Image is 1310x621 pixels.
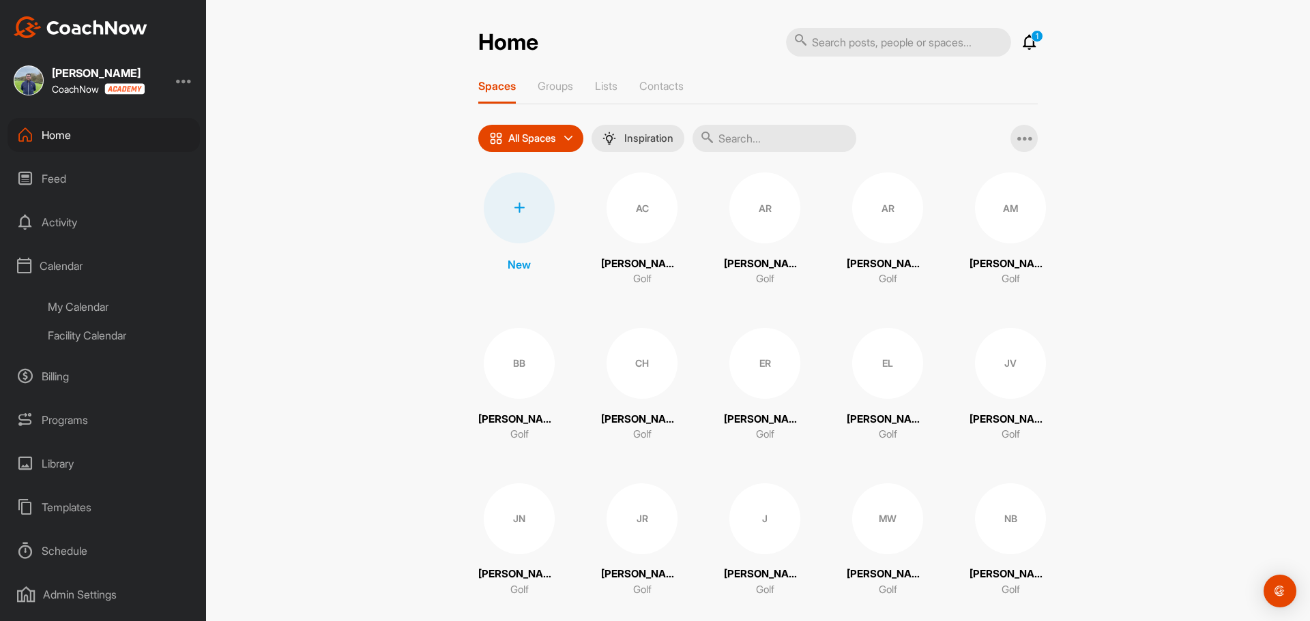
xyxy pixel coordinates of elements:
[975,483,1046,554] div: NB
[8,490,200,524] div: Templates
[724,256,806,272] p: [PERSON_NAME]
[729,328,800,399] div: ER
[38,321,200,350] div: Facility Calendar
[602,132,616,145] img: menuIcon
[847,412,929,427] p: [PERSON_NAME]
[510,427,529,442] p: Golf
[508,133,556,144] p: All Spaces
[633,427,652,442] p: Golf
[484,483,555,554] div: JN
[729,483,800,554] div: J
[756,427,774,442] p: Golf
[601,328,683,442] a: CH[PERSON_NAME]Golf
[624,133,673,144] p: Inspiration
[693,125,856,152] input: Search...
[975,172,1046,243] div: AM
[484,328,555,399] div: BB
[970,328,1051,442] a: JV[PERSON_NAME]Golf
[478,328,560,442] a: BB[PERSON_NAME]Golf
[104,83,145,95] img: CoachNow acadmey
[538,79,573,93] p: Groups
[879,582,897,598] p: Golf
[1002,427,1020,442] p: Golf
[601,483,683,598] a: JR[PERSON_NAME]Golf
[607,328,678,399] div: CH
[607,172,678,243] div: AC
[970,566,1051,582] p: [PERSON_NAME]
[847,172,929,287] a: AR[PERSON_NAME]Golf
[879,427,897,442] p: Golf
[633,271,652,287] p: Golf
[510,582,529,598] p: Golf
[478,79,516,93] p: Spaces
[970,172,1051,287] a: AM[PERSON_NAME]Golf
[852,328,923,399] div: EL
[8,403,200,437] div: Programs
[724,172,806,287] a: AR[PERSON_NAME]Golf
[489,132,503,145] img: icon
[639,79,684,93] p: Contacts
[852,483,923,554] div: MW
[8,446,200,481] div: Library
[8,205,200,239] div: Activity
[478,566,560,582] p: [PERSON_NAME]
[879,271,897,287] p: Golf
[786,28,1011,57] input: Search posts, people or spaces...
[1031,30,1043,42] p: 1
[601,172,683,287] a: AC[PERSON_NAME]Golf
[756,582,774,598] p: Golf
[8,359,200,393] div: Billing
[14,65,44,95] img: square_e7f01a7cdd3d5cba7fa3832a10add056.jpg
[1002,271,1020,287] p: Golf
[601,256,683,272] p: [PERSON_NAME]
[847,256,929,272] p: [PERSON_NAME]
[601,412,683,427] p: [PERSON_NAME]
[847,566,929,582] p: [PERSON_NAME]
[729,172,800,243] div: AR
[970,256,1051,272] p: [PERSON_NAME]
[38,292,200,321] div: My Calendar
[1264,575,1296,607] div: Open Intercom Messenger
[8,162,200,196] div: Feed
[14,16,147,38] img: CoachNow
[478,29,538,56] h2: Home
[508,256,531,273] p: New
[52,67,145,78] div: [PERSON_NAME]
[756,271,774,287] p: Golf
[478,412,560,427] p: [PERSON_NAME]
[847,483,929,598] a: MW[PERSON_NAME]Golf
[1002,582,1020,598] p: Golf
[8,534,200,568] div: Schedule
[8,118,200,152] div: Home
[970,412,1051,427] p: [PERSON_NAME]
[633,582,652,598] p: Golf
[724,483,806,598] a: J[PERSON_NAME]Golf
[52,83,145,95] div: CoachNow
[724,566,806,582] p: [PERSON_NAME]
[975,328,1046,399] div: JV
[595,79,617,93] p: Lists
[601,566,683,582] p: [PERSON_NAME]
[8,249,200,283] div: Calendar
[478,483,560,598] a: JN[PERSON_NAME]Golf
[8,577,200,611] div: Admin Settings
[724,328,806,442] a: ER[PERSON_NAME]Golf
[970,483,1051,598] a: NB[PERSON_NAME]Golf
[607,483,678,554] div: JR
[852,172,923,243] div: AR
[847,328,929,442] a: EL[PERSON_NAME]Golf
[724,412,806,427] p: [PERSON_NAME]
